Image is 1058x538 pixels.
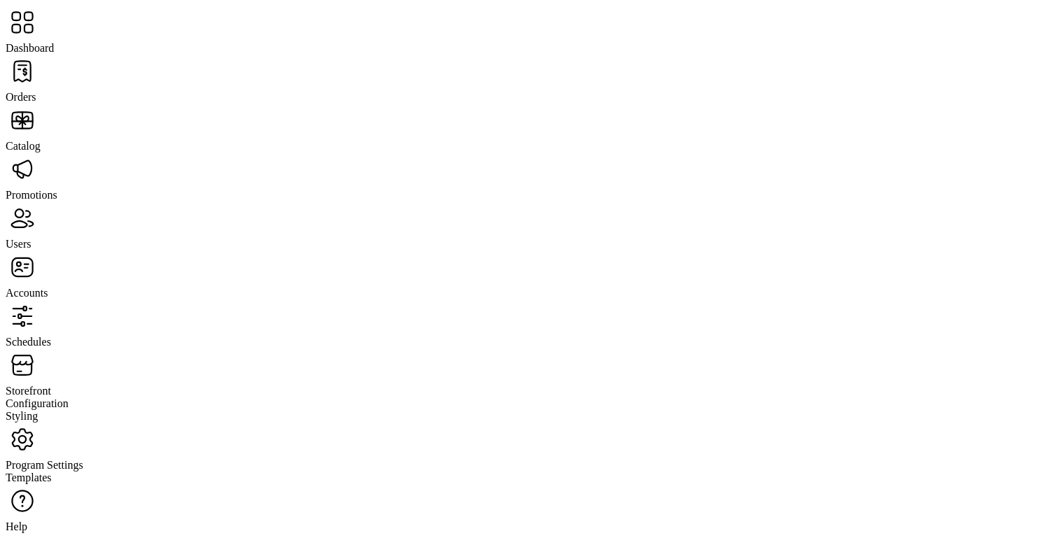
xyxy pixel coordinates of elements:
span: Catalog [6,140,41,152]
span: Schedules [6,336,51,348]
span: Storefront [6,385,51,397]
span: Help [6,521,27,532]
span: Promotions [6,189,57,201]
span: Styling [6,410,38,422]
span: Accounts [6,287,48,299]
span: Configuration [6,397,69,409]
span: Dashboard [6,42,54,54]
span: Orders [6,91,36,103]
span: Templates [6,472,52,483]
span: Users [6,238,31,250]
span: Program Settings [6,459,83,471]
